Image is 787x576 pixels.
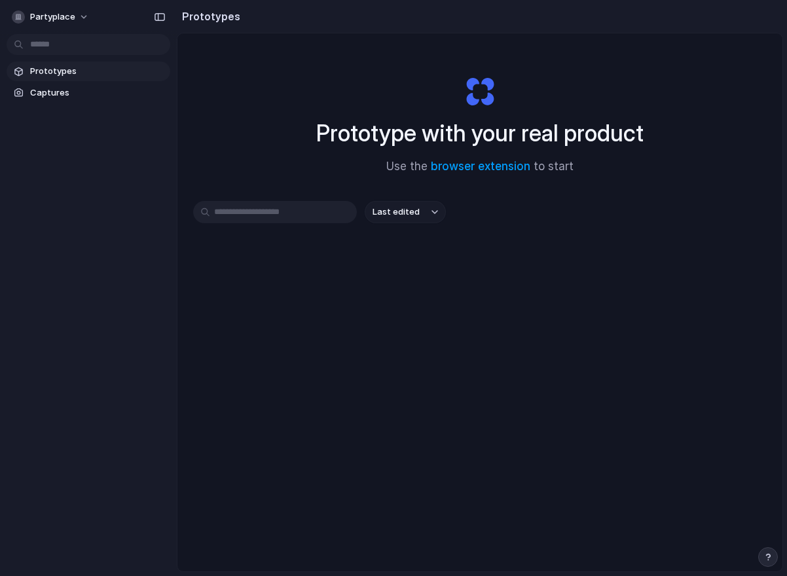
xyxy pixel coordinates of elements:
a: Prototypes [7,62,170,81]
span: Captures [30,86,165,99]
span: Prototypes [30,65,165,78]
button: Partyplace [7,7,96,27]
span: Last edited [373,206,420,219]
h2: Prototypes [177,9,240,24]
span: Use the to start [386,158,574,175]
a: browser extension [431,160,530,173]
span: Partyplace [30,10,75,24]
h1: Prototype with your real product [316,116,644,151]
button: Last edited [365,201,446,223]
a: Captures [7,83,170,103]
